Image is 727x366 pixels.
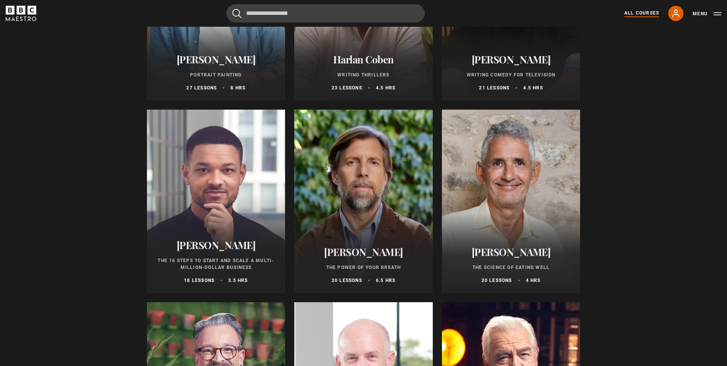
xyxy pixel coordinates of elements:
[294,110,433,293] a: [PERSON_NAME] The Power of Your Breath 20 lessons 6.5 hrs
[303,53,424,65] h2: Harlan Coben
[147,110,285,293] a: [PERSON_NAME] The 16 Steps to Start and Scale a Multi-Million-Dollar Business 18 lessons 3.5 hrs
[332,277,362,284] p: 20 lessons
[451,53,571,65] h2: [PERSON_NAME]
[332,84,362,91] p: 23 lessons
[451,264,571,271] p: The Science of Eating Well
[451,71,571,78] p: Writing Comedy for Television
[303,246,424,258] h2: [PERSON_NAME]
[376,84,395,91] p: 4.5 hrs
[303,71,424,78] p: Writing Thrillers
[526,277,541,284] p: 4 hrs
[226,4,425,23] input: Search
[624,10,659,17] a: All Courses
[442,110,580,293] a: [PERSON_NAME] The Science of Eating Well 20 lessons 4 hrs
[156,257,276,271] p: The 16 Steps to Start and Scale a Multi-Million-Dollar Business
[156,239,276,251] h2: [PERSON_NAME]
[156,71,276,78] p: Portrait Painting
[156,53,276,65] h2: [PERSON_NAME]
[303,264,424,271] p: The Power of Your Breath
[376,277,395,284] p: 6.5 hrs
[6,6,36,21] svg: BBC Maestro
[228,277,248,284] p: 3.5 hrs
[693,10,721,18] button: Toggle navigation
[231,84,245,91] p: 8 hrs
[523,84,543,91] p: 4.5 hrs
[482,277,512,284] p: 20 lessons
[479,84,509,91] p: 21 lessons
[451,246,571,258] h2: [PERSON_NAME]
[232,9,242,18] button: Submit the search query
[186,84,217,91] p: 27 lessons
[184,277,214,284] p: 18 lessons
